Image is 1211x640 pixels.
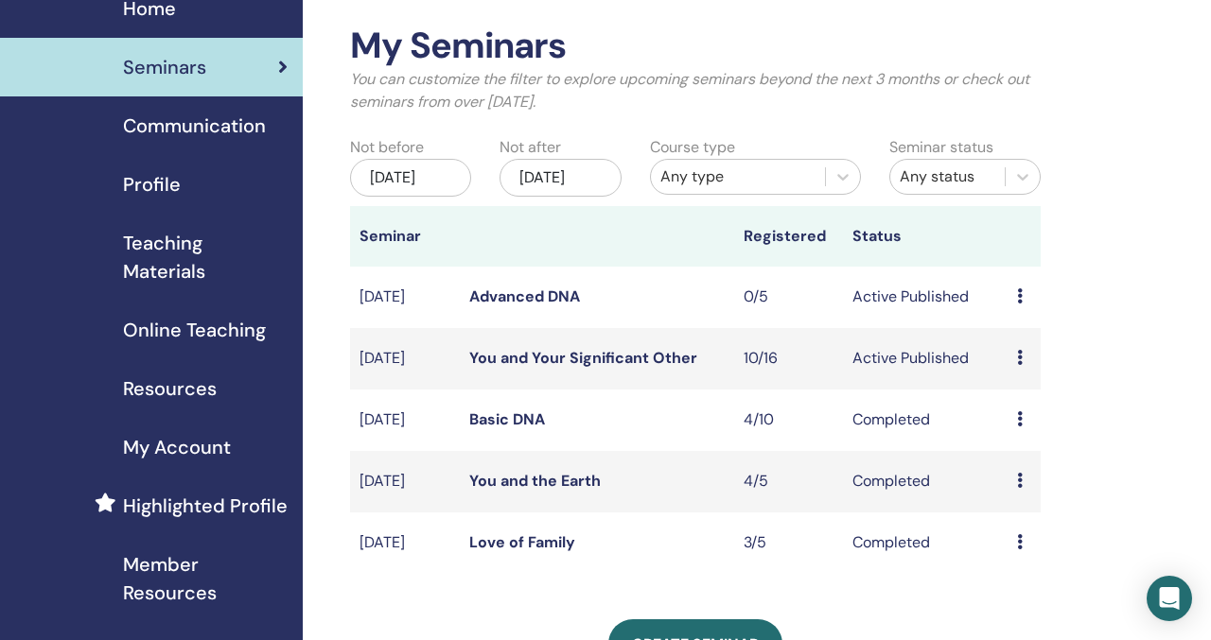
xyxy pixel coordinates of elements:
[889,136,993,159] label: Seminar status
[350,136,424,159] label: Not before
[469,532,575,552] a: Love of Family
[123,316,266,344] span: Online Teaching
[660,165,816,188] div: Any type
[500,159,621,197] div: [DATE]
[350,68,1041,113] p: You can customize the filter to explore upcoming seminars beyond the next 3 months or check out s...
[469,286,580,306] a: Advanced DNA
[350,328,460,389] td: [DATE]
[123,53,206,81] span: Seminars
[900,165,995,188] div: Any status
[843,267,1008,328] td: Active Published
[350,512,460,574] td: [DATE]
[350,267,460,328] td: [DATE]
[350,206,460,267] th: Seminar
[650,136,735,159] label: Course type
[469,409,545,429] a: Basic DNA
[843,389,1008,451] td: Completed
[734,328,844,389] td: 10/16
[123,550,288,607] span: Member Resources
[350,25,1041,68] h2: My Seminars
[123,229,288,285] span: Teaching Materials
[469,348,697,368] a: You and Your Significant Other
[350,451,460,512] td: [DATE]
[469,471,601,491] a: You and the Earth
[734,389,844,451] td: 4/10
[734,267,844,328] td: 0/5
[1147,576,1192,621] div: Open Intercom Messenger
[350,389,460,451] td: [DATE]
[843,206,1008,267] th: Status
[123,170,181,199] span: Profile
[123,112,266,140] span: Communication
[843,512,1008,574] td: Completed
[350,159,471,197] div: [DATE]
[123,492,288,520] span: Highlighted Profile
[123,433,231,461] span: My Account
[734,451,844,512] td: 4/5
[734,512,844,574] td: 3/5
[843,451,1008,512] td: Completed
[500,136,561,159] label: Not after
[843,328,1008,389] td: Active Published
[123,374,217,403] span: Resources
[734,206,844,267] th: Registered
